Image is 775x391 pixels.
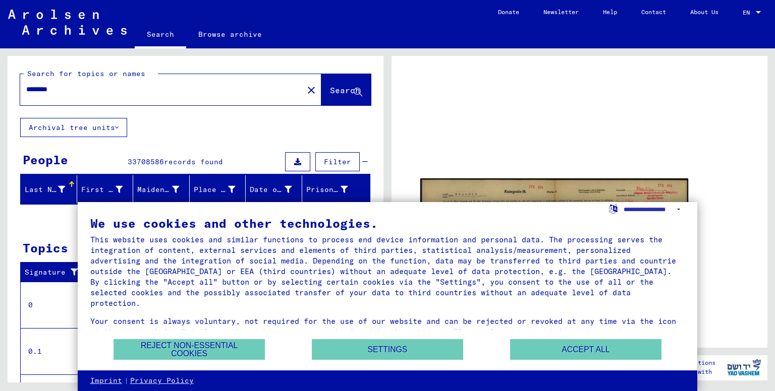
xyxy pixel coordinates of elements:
[130,376,194,386] a: Privacy Policy
[306,181,361,198] div: Prisoner #
[250,181,304,198] div: Date of Birth
[420,178,688,367] img: 001.jpg
[77,175,134,204] mat-header-cell: First Name
[90,376,122,386] a: Imprint
[164,157,223,166] span: records found
[25,267,82,278] div: Signature
[250,184,292,195] div: Date of Birth
[27,69,145,78] mat-label: Search for topics or names
[23,151,68,169] div: People
[301,80,321,100] button: Clear
[725,355,763,380] img: yv_logo.png
[21,175,77,204] mat-header-cell: Last Name
[305,84,317,96] mat-icon: close
[81,184,123,195] div: First Name
[306,184,348,195] div: Prisoner #
[186,22,274,46] a: Browse archive
[21,282,90,328] td: 0
[190,175,246,204] mat-header-cell: Place of Birth
[194,184,236,195] div: Place of Birth
[510,339,661,360] button: Accept all
[90,234,685,308] div: This website uses cookies and similar functions to process end device information and personal da...
[90,217,685,229] div: We use cookies and other technologies.
[23,239,68,257] div: Topics
[324,157,351,166] span: Filter
[25,181,78,198] div: Last Name
[315,152,360,171] button: Filter
[25,184,65,195] div: Last Name
[137,181,192,198] div: Maiden Name
[90,316,685,348] div: Your consent is always voluntary, not required for the use of our website and can be rejected or ...
[743,9,754,16] span: EN
[81,181,136,198] div: First Name
[8,10,127,35] img: Arolsen_neg.svg
[128,157,164,166] span: 33708586
[312,339,463,360] button: Settings
[194,181,248,198] div: Place of Birth
[246,175,302,204] mat-header-cell: Date of Birth
[137,184,179,195] div: Maiden Name
[135,22,186,48] a: Search
[330,85,360,95] span: Search
[321,74,371,105] button: Search
[133,175,190,204] mat-header-cell: Maiden Name
[114,339,265,360] button: Reject non-essential cookies
[302,175,370,204] mat-header-cell: Prisoner #
[25,265,92,281] div: Signature
[20,118,127,137] button: Archival tree units
[21,328,90,374] td: 0.1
